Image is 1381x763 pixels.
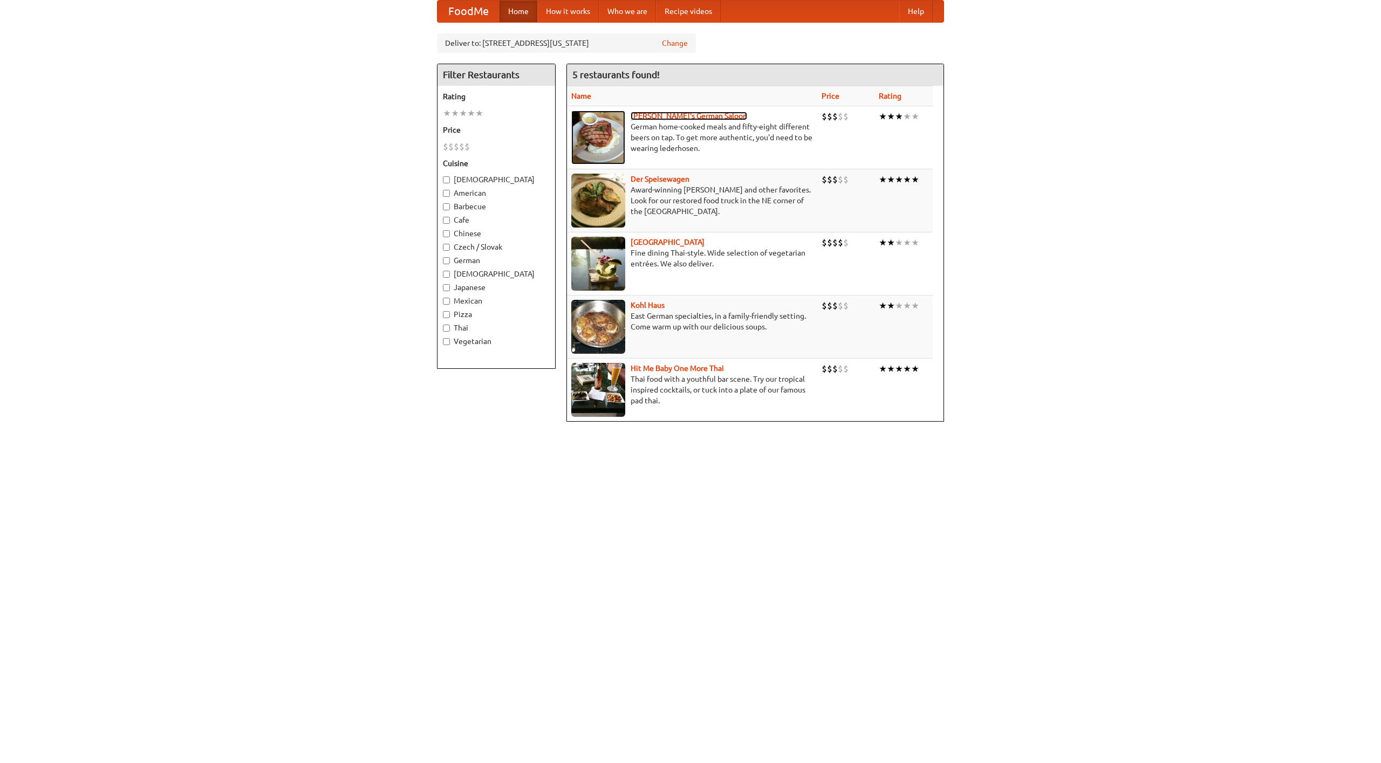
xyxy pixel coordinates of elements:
li: ★ [911,237,919,249]
a: How it works [537,1,599,22]
label: [DEMOGRAPHIC_DATA] [443,174,550,185]
a: FoodMe [437,1,500,22]
label: [DEMOGRAPHIC_DATA] [443,269,550,279]
input: Japanese [443,284,450,291]
li: $ [827,363,832,375]
li: $ [843,174,849,185]
input: Vegetarian [443,338,450,345]
a: Rating [879,92,901,100]
label: Chinese [443,228,550,239]
input: [DEMOGRAPHIC_DATA] [443,176,450,183]
li: ★ [895,174,903,185]
input: American [443,190,450,197]
label: Barbecue [443,201,550,212]
li: ★ [911,300,919,312]
h5: Price [443,125,550,135]
p: Award-winning [PERSON_NAME] and other favorites. Look for our restored food truck in the NE corne... [571,184,813,217]
li: $ [838,174,843,185]
li: ★ [903,363,911,375]
a: Kohl Haus [631,301,665,310]
li: $ [843,363,849,375]
li: $ [832,174,838,185]
li: ★ [887,174,895,185]
h5: Cuisine [443,158,550,169]
li: $ [832,111,838,122]
li: ★ [895,363,903,375]
input: Czech / Slovak [443,244,450,251]
li: ★ [459,107,467,119]
a: Home [500,1,537,22]
label: Vegetarian [443,336,550,347]
a: Hit Me Baby One More Thai [631,364,724,373]
li: $ [454,141,459,153]
li: ★ [879,174,887,185]
li: ★ [903,237,911,249]
li: ★ [903,174,911,185]
li: ★ [895,237,903,249]
p: Fine dining Thai-style. Wide selection of vegetarian entrées. We also deliver. [571,248,813,269]
input: [DEMOGRAPHIC_DATA] [443,271,450,278]
li: ★ [443,107,451,119]
a: Der Speisewagen [631,175,689,183]
label: Cafe [443,215,550,225]
a: Name [571,92,591,100]
li: ★ [887,237,895,249]
label: Mexican [443,295,550,306]
li: $ [822,300,827,312]
p: East German specialties, in a family-friendly setting. Come warm up with our delicious soups. [571,311,813,332]
h5: Rating [443,91,550,102]
p: Thai food with a youthful bar scene. Try our tropical inspired cocktails, or tuck into a plate of... [571,374,813,406]
label: American [443,188,550,198]
li: $ [827,111,832,122]
img: esthers.jpg [571,111,625,164]
li: ★ [911,174,919,185]
li: $ [822,237,827,249]
li: $ [838,237,843,249]
li: $ [464,141,470,153]
li: $ [443,141,448,153]
a: Change [662,38,688,49]
li: $ [827,237,832,249]
label: Thai [443,322,550,333]
a: Recipe videos [656,1,721,22]
input: Pizza [443,311,450,318]
li: ★ [895,111,903,122]
a: [GEOGRAPHIC_DATA] [631,238,705,246]
li: $ [822,363,827,375]
a: [PERSON_NAME]'s German Saloon [631,112,747,120]
input: Thai [443,325,450,332]
li: ★ [475,107,483,119]
li: ★ [887,300,895,312]
input: Chinese [443,230,450,237]
li: $ [843,300,849,312]
li: ★ [911,363,919,375]
li: ★ [887,363,895,375]
li: ★ [903,111,911,122]
li: $ [822,111,827,122]
li: ★ [879,237,887,249]
a: Price [822,92,839,100]
li: ★ [887,111,895,122]
img: satay.jpg [571,237,625,291]
li: $ [832,363,838,375]
li: ★ [911,111,919,122]
li: $ [832,300,838,312]
img: kohlhaus.jpg [571,300,625,354]
li: ★ [467,107,475,119]
li: ★ [879,111,887,122]
li: $ [843,237,849,249]
input: Barbecue [443,203,450,210]
a: Help [899,1,933,22]
ng-pluralize: 5 restaurants found! [572,70,660,80]
li: $ [838,300,843,312]
li: ★ [879,300,887,312]
input: Mexican [443,298,450,305]
li: $ [832,237,838,249]
label: Japanese [443,282,550,293]
img: speisewagen.jpg [571,174,625,228]
li: ★ [879,363,887,375]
